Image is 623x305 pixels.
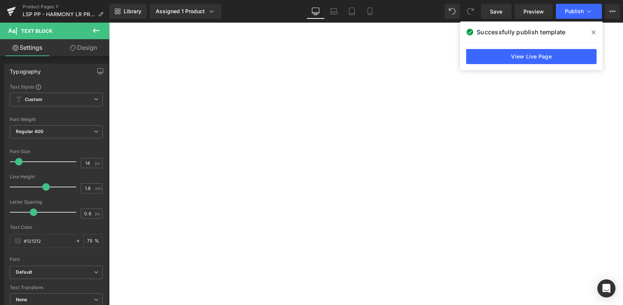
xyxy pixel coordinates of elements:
div: Assigned 1 Product [156,8,215,15]
b: Custom [25,97,42,103]
div: Letter Spacing [10,199,103,205]
a: Preview [514,4,553,19]
div: Line Height [10,174,103,179]
a: New Library [109,4,147,19]
div: Open Intercom Messenger [597,279,615,297]
i: Default [16,269,32,276]
div: Text Styles [10,84,103,90]
span: LSP PP - HARMONY LR PRESETS [23,11,95,17]
span: Preview [523,8,544,15]
div: Text Color [10,225,103,230]
span: Text Block [21,28,52,34]
span: Save [490,8,502,15]
b: Regular 400 [16,129,44,134]
span: Library [124,8,141,15]
span: em [95,186,101,191]
a: Laptop [325,4,343,19]
a: Tablet [343,4,361,19]
button: Redo [463,4,478,19]
div: % [84,234,102,248]
b: None [16,297,28,302]
div: Font Weight [10,117,103,122]
input: Color [24,237,72,245]
button: Publish [556,4,602,19]
div: Font Size [10,149,103,154]
div: Font [10,257,103,262]
div: Text Transform [10,285,103,290]
span: Publish [565,8,584,14]
div: Typography [10,64,41,75]
a: Design [56,39,111,56]
button: Undo [445,4,460,19]
a: Mobile [361,4,379,19]
a: View Live Page [466,49,597,64]
span: Successfully publish template [477,28,565,37]
span: px [95,161,101,166]
button: More [605,4,620,19]
a: Desktop [307,4,325,19]
a: Product Pages [23,4,109,10]
iframe: To enrich screen reader interactions, please activate Accessibility in Grammarly extension settings [109,23,623,305]
span: px [95,211,101,216]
